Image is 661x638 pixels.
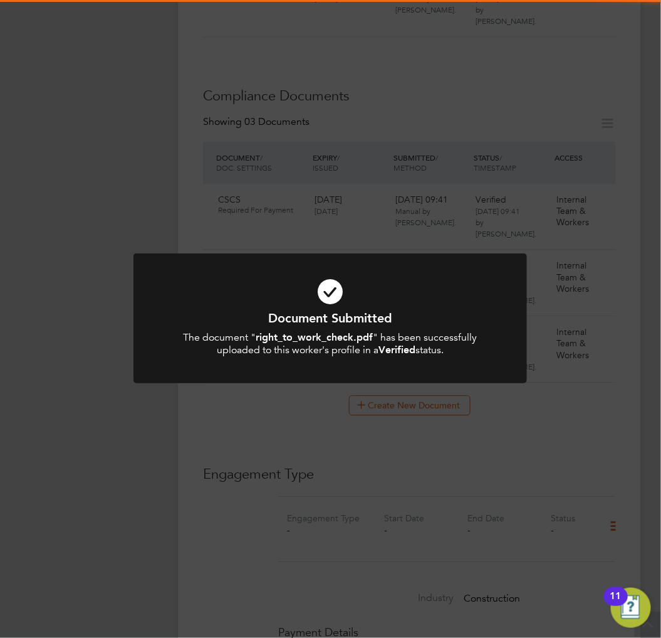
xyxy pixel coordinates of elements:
[167,310,493,326] h1: Document Submitted
[256,331,373,343] b: right_to_work_check.pdf
[610,597,622,613] div: 11
[167,331,493,358] div: The document " " has been successfully uploaded to this worker's profile in a status.
[378,344,415,356] b: Verified
[611,588,651,628] button: Open Resource Center, 11 new notifications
